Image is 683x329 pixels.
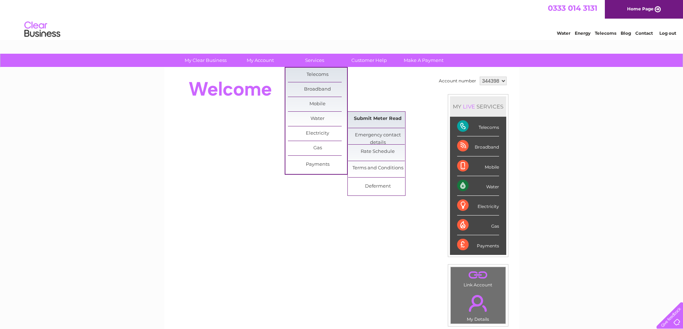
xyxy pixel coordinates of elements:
[288,141,347,155] a: Gas
[659,30,676,36] a: Log out
[621,30,631,36] a: Blog
[288,82,347,97] a: Broadband
[450,267,506,289] td: Link Account
[457,216,499,235] div: Gas
[457,235,499,255] div: Payments
[452,269,504,281] a: .
[288,112,347,126] a: Water
[450,96,506,117] div: MY SERVICES
[635,30,653,36] a: Contact
[348,112,407,126] a: Submit Meter Read
[461,103,476,110] div: LIVE
[437,75,478,87] td: Account number
[231,54,290,67] a: My Account
[288,68,347,82] a: Telecoms
[457,156,499,176] div: Mobile
[548,4,597,13] a: 0333 014 3131
[348,128,407,142] a: Emergency contact details
[450,289,506,324] td: My Details
[452,291,504,316] a: .
[288,126,347,141] a: Electricity
[457,117,499,136] div: Telecoms
[172,4,511,35] div: Clear Business is a trading name of Verastar Limited (registered in [GEOGRAPHIC_DATA] No. 3667643...
[348,179,407,194] a: Deferment
[595,30,616,36] a: Telecoms
[285,54,344,67] a: Services
[176,54,235,67] a: My Clear Business
[340,54,399,67] a: Customer Help
[557,30,570,36] a: Water
[575,30,590,36] a: Energy
[348,161,407,175] a: Terms and Conditions
[348,145,407,159] a: Rate Schedule
[457,176,499,196] div: Water
[394,54,453,67] a: Make A Payment
[457,196,499,216] div: Electricity
[288,158,347,172] a: Payments
[24,19,61,40] img: logo.png
[288,97,347,111] a: Mobile
[457,136,499,156] div: Broadband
